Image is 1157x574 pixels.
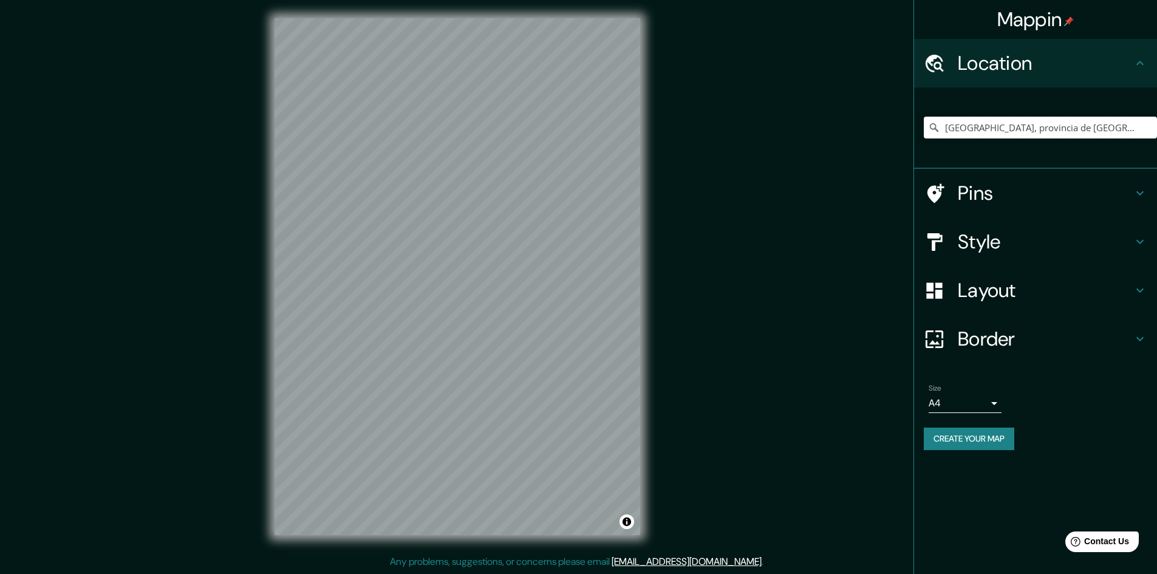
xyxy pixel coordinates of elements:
h4: Pins [958,181,1133,205]
h4: Border [958,327,1133,351]
div: Pins [914,169,1157,217]
a: [EMAIL_ADDRESS][DOMAIN_NAME] [612,555,762,568]
h4: Location [958,51,1133,75]
h4: Mappin [997,7,1074,32]
label: Size [929,383,941,394]
iframe: Help widget launcher [1049,527,1144,561]
div: . [763,555,765,569]
div: Layout [914,266,1157,315]
div: Location [914,39,1157,87]
div: . [765,555,768,569]
canvas: Map [275,18,640,535]
h4: Layout [958,278,1133,302]
button: Toggle attribution [619,514,634,529]
div: Border [914,315,1157,363]
h4: Style [958,230,1133,254]
div: A4 [929,394,1002,413]
img: pin-icon.png [1064,16,1074,26]
button: Create your map [924,428,1014,450]
div: Style [914,217,1157,266]
input: Pick your city or area [924,117,1157,138]
p: Any problems, suggestions, or concerns please email . [390,555,763,569]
